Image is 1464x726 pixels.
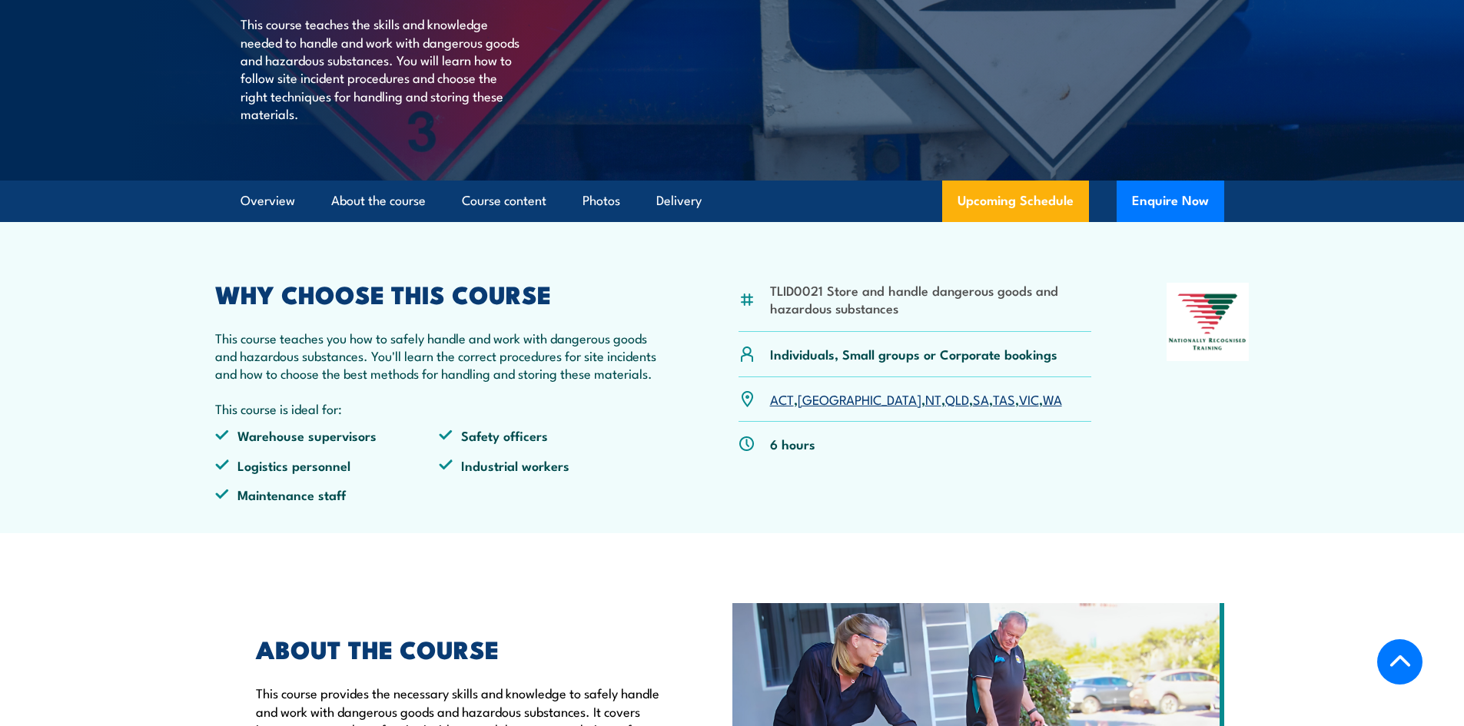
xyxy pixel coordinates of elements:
a: SA [973,390,989,408]
li: Safety officers [439,426,663,444]
a: NT [925,390,941,408]
a: VIC [1019,390,1039,408]
a: QLD [945,390,969,408]
h2: WHY CHOOSE THIS COURSE [215,283,664,304]
a: About the course [331,181,426,221]
h2: ABOUT THE COURSE [256,638,662,659]
p: 6 hours [770,435,815,453]
button: Enquire Now [1117,181,1224,222]
li: Maintenance staff [215,486,440,503]
a: Overview [241,181,295,221]
p: Individuals, Small groups or Corporate bookings [770,345,1057,363]
a: Upcoming Schedule [942,181,1089,222]
p: This course is ideal for: [215,399,664,417]
p: , , , , , , , [770,390,1062,408]
a: [GEOGRAPHIC_DATA] [798,390,921,408]
li: Industrial workers [439,456,663,474]
li: TLID0021 Store and handle dangerous goods and hazardous substances [770,281,1092,317]
li: Warehouse supervisors [215,426,440,444]
a: Photos [583,181,620,221]
a: ACT [770,390,794,408]
a: Course content [462,181,546,221]
li: Logistics personnel [215,456,440,474]
img: Nationally Recognised Training logo. [1167,283,1250,361]
a: WA [1043,390,1062,408]
a: Delivery [656,181,702,221]
a: TAS [993,390,1015,408]
p: This course teaches the skills and knowledge needed to handle and work with dangerous goods and h... [241,15,521,122]
p: This course teaches you how to safely handle and work with dangerous goods and hazardous substanc... [215,329,664,383]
